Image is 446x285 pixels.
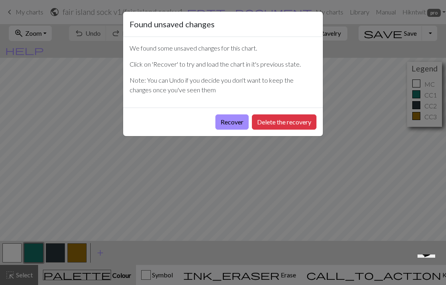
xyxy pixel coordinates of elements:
[130,18,215,30] h5: Found unsaved changes
[130,59,316,69] p: Click on 'Recover' to try and load the chart in it's previous state.
[130,43,316,53] p: We found some unsaved changes for this chart.
[215,114,249,130] button: Recover
[130,75,316,95] p: Note: You can Undo if you decide you don't want to keep the changes once you've seen them
[414,254,441,280] iframe: chat widget
[252,114,316,130] button: Delete the recovery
